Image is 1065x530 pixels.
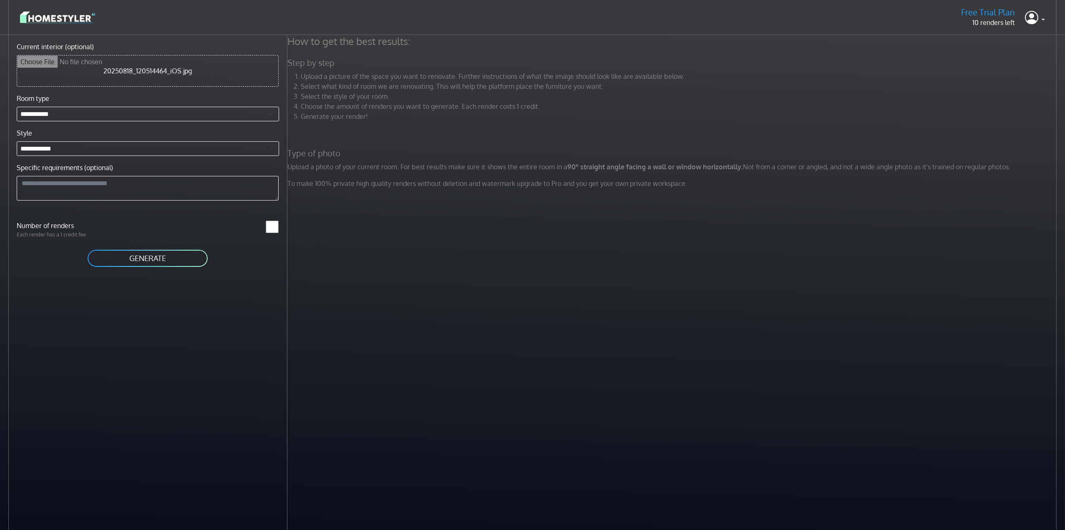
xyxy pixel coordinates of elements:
label: Room type [17,93,49,103]
p: Each render has a 1 credit fee [12,231,148,239]
h4: How to get the best results: [282,35,1064,48]
li: Generate your render! [301,111,1059,121]
h5: Free Trial Plan [961,7,1015,18]
label: Current interior (optional) [17,42,94,52]
label: Specific requirements (optional) [17,163,113,173]
label: Style [17,128,32,138]
h5: Step by step [282,58,1064,68]
label: Number of renders [12,221,148,231]
li: Select the style of your room. [301,91,1059,101]
p: 10 renders left [961,18,1015,28]
li: Choose the amount of renders you want to generate. Each render costs 1 credit. [301,101,1059,111]
p: Upload a photo of your current room. For best results make sure it shows the entire room in a Not... [282,162,1064,172]
img: logo-3de290ba35641baa71223ecac5eacb59cb85b4c7fdf211dc9aaecaaee71ea2f8.svg [20,10,95,25]
button: GENERATE [87,249,209,268]
li: Select what kind of room we are renovating. This will help the platform place the furniture you w... [301,81,1059,91]
h5: Type of photo [282,148,1064,158]
strong: 90° straight angle facing a wall or window horizontally. [567,163,743,171]
li: Upload a picture of the space you want to renovate. Further instructions of what the image should... [301,71,1059,81]
p: To make 100% private high quality renders without deletion and watermark upgrade to Pro and you g... [282,178,1064,188]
